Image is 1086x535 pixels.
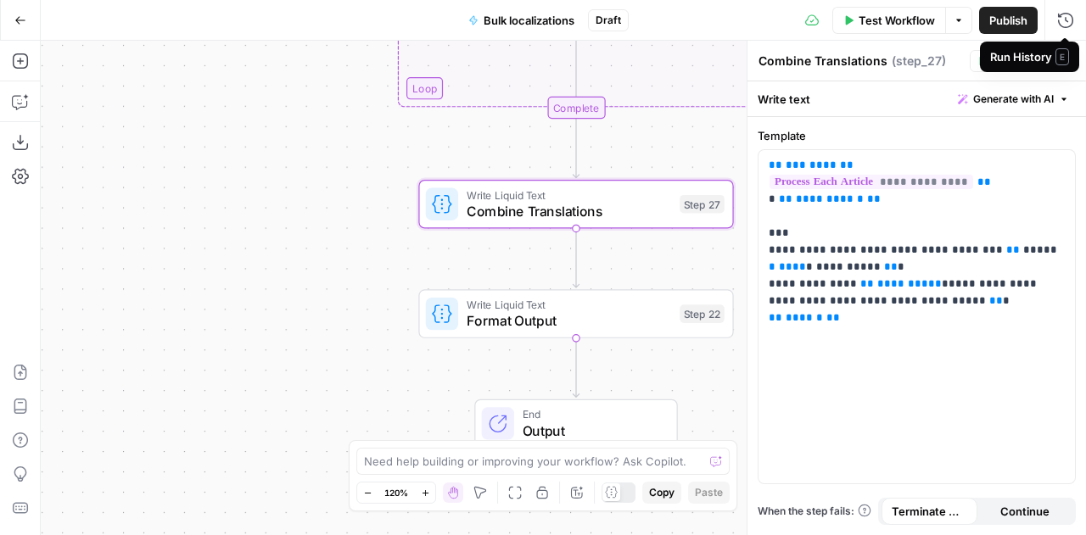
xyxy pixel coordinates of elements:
span: Generate with AI [973,92,1054,107]
div: EndOutput [418,399,733,448]
span: Continue [1000,503,1050,520]
div: Complete [418,97,733,119]
span: Format Output [467,311,672,332]
button: Test [970,50,1022,72]
span: Test Workflow [859,12,935,29]
button: Generate with AI [951,88,1076,110]
span: Write Liquid Text [467,187,672,203]
span: Write Liquid Text [467,297,672,313]
span: Publish [989,12,1027,29]
textarea: Combine Translations [759,53,887,70]
button: Copy [642,482,681,504]
div: Step 27 [680,195,725,214]
div: Step 22 [680,304,725,323]
span: Output [523,421,661,441]
button: Bulk localizations [458,7,585,34]
div: Run History [990,48,1069,65]
span: Paste [695,485,723,500]
span: E [1055,48,1069,65]
g: Edge from step_27 to step_22 [573,228,579,287]
span: Draft [596,13,621,28]
span: Bulk localizations [484,12,574,29]
span: Terminate Workflow [892,503,967,520]
div: Write Liquid TextCombine TranslationsStep 27 [418,180,733,228]
button: Publish [979,7,1038,34]
button: Test Workflow [832,7,945,34]
span: End [523,406,661,422]
a: When the step fails: [758,504,871,519]
label: Template [758,127,1076,144]
div: Write Liquid TextFormat OutputStep 22 [418,289,733,337]
div: Complete [547,97,605,119]
span: ( step_27 ) [892,53,946,70]
span: Copy [649,485,675,500]
button: Paste [688,482,730,504]
span: 120% [384,486,408,499]
g: Edge from step_24-iteration-end to step_27 [573,118,579,177]
span: Combine Translations [467,201,672,221]
g: Edge from step_22 to end [573,337,579,397]
button: Continue [977,498,1073,525]
div: Write text [747,81,1086,116]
